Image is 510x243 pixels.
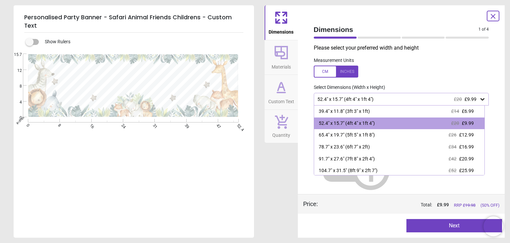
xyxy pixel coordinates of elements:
h5: Personalised Party Banner - Safari Animal Friends Childrens - Custom Text [24,11,243,33]
div: 39.4" x 11.8" (3ft 3" x 1ft) [319,108,370,115]
div: 78.7" x 23.6" (6ft 7" x 2ft) [319,144,370,150]
span: £9.99 [462,121,474,126]
span: (50% OFF) [480,202,499,208]
span: Custom Text [268,95,294,105]
div: 52.4" x 15.7" (4ft 4" x 1ft 4") [319,120,375,127]
span: £52 [449,168,457,173]
div: Show Rulers [30,38,254,46]
span: £16.99 [459,144,474,149]
span: 15.7 [9,52,22,58]
span: 9.99 [440,202,449,207]
div: Total: [328,202,500,208]
span: £20.99 [459,156,474,161]
span: RRP [454,202,475,208]
span: £ 19.98 [463,203,475,208]
button: Dimensions [265,5,298,40]
div: 52.4" x 15.7" (4ft 4" x 1ft 4") [317,97,479,102]
span: £25.99 [459,168,474,173]
span: Dimensions [269,26,294,36]
span: £ [437,202,449,208]
button: Next [406,219,502,232]
span: 1 of 4 [478,27,489,32]
button: Quantity [265,110,298,143]
div: Price : [303,200,318,208]
span: £12.99 [459,132,474,137]
span: Dimensions [314,25,479,34]
span: £20 [451,121,459,126]
span: £20 [454,97,462,102]
span: Quantity [272,129,290,139]
span: Materials [272,61,291,71]
label: Select Dimensions (Width x Height) [308,84,385,91]
div: 104.7" x 31.5" (8ft 9" x 2ft 7") [319,167,378,174]
p: Please select your preferred width and height [314,44,494,52]
span: £14 [451,109,459,114]
div: 65.4" x 19.7" (5ft 5" x 1ft 8") [319,132,375,138]
span: 4 [9,100,22,105]
span: £6.99 [462,109,474,114]
span: £34 [449,144,457,149]
span: 0 [9,115,22,121]
span: 8 [9,84,22,89]
span: 12 [9,68,22,74]
div: 91.7" x 27.6" (7ft 8" x 2ft 4") [319,156,375,162]
label: Measurement Units [314,57,354,64]
button: Custom Text [265,75,298,110]
span: £42 [449,156,457,161]
span: £26 [449,132,457,137]
button: Materials [265,40,298,75]
span: £9.99 [465,97,476,102]
iframe: Brevo live chat [483,216,503,236]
